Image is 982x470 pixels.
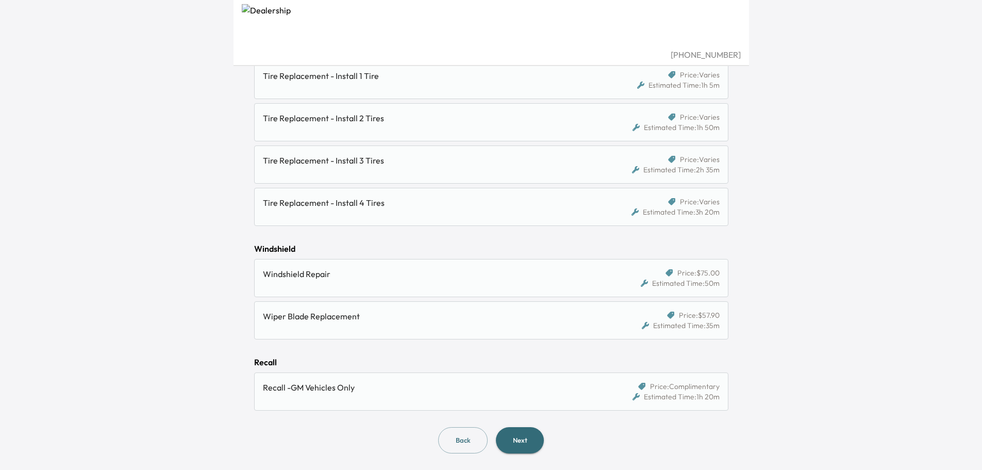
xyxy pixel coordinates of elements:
div: Windshield [254,242,728,255]
span: Price: Complimentary [650,381,720,392]
div: Wiper Blade Replacement [263,310,597,322]
div: Tire Replacement - Install 3 Tires [263,154,597,167]
div: Estimated Time: 1h 50m [633,122,720,133]
div: [PHONE_NUMBER] [242,48,741,61]
div: Recall [254,356,728,368]
span: Price: $75.00 [677,268,720,278]
span: Price: Varies [680,154,720,165]
button: Back [438,427,488,453]
div: Estimated Time: 2h 35m [632,165,720,175]
div: Estimated Time: 50m [641,278,720,288]
img: Dealership [242,4,741,48]
span: Price: Varies [680,197,720,207]
span: Price: $57.90 [679,310,720,320]
span: Price: Varies [680,112,720,122]
div: Tire Replacement - Install 1 Tire [263,70,597,82]
div: Tire Replacement - Install 2 Tires [263,112,597,124]
div: Tire Replacement - Install 4 Tires [263,197,597,209]
div: Windshield Repair [263,268,597,280]
button: Next [496,427,544,453]
div: Estimated Time: 35m [642,320,720,331]
div: Estimated Time: 3h 20m [631,207,720,217]
div: Recall -GM Vehicles Only [263,381,597,394]
div: Estimated Time: 1h 20m [633,392,720,402]
span: Price: Varies [680,70,720,80]
div: Estimated Time: 1h 5m [637,80,720,90]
